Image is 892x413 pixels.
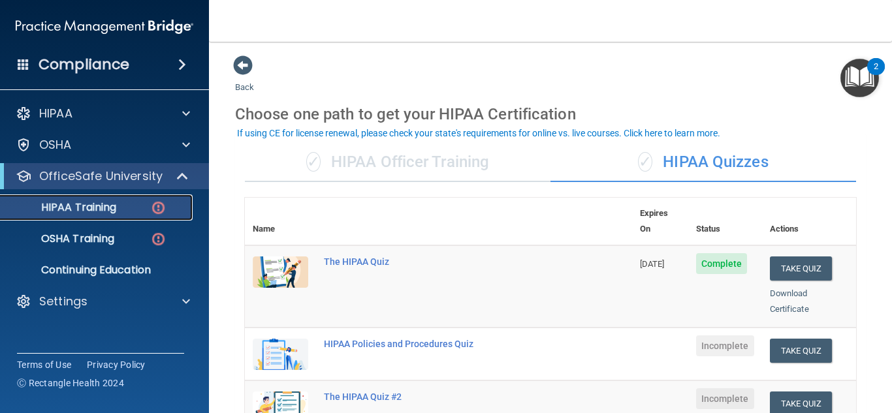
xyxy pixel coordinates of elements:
button: Open Resource Center, 2 new notifications [840,59,879,97]
img: PMB logo [16,14,193,40]
p: HIPAA Training [8,201,116,214]
p: OSHA [39,137,72,153]
th: Status [688,198,762,245]
button: Take Quiz [770,339,833,363]
span: Ⓒ Rectangle Health 2024 [17,376,124,390]
div: HIPAA Policies and Procedures Quiz [324,339,567,349]
span: ✓ [306,152,321,172]
p: HIPAA [39,106,72,121]
a: OfficeSafe University [16,168,189,184]
div: HIPAA Quizzes [550,143,856,182]
span: ✓ [638,152,652,172]
p: Continuing Education [8,264,187,277]
span: Incomplete [696,388,754,409]
button: Take Quiz [770,256,833,281]
a: Back [235,67,254,92]
div: 2 [874,67,878,84]
img: danger-circle.6113f641.png [150,231,167,247]
th: Name [245,198,316,245]
a: Download Certificate [770,288,809,314]
a: OSHA [16,137,190,153]
span: Complete [696,253,748,274]
p: OSHA Training [8,232,114,245]
div: HIPAA Officer Training [245,143,550,182]
img: danger-circle.6113f641.png [150,200,167,216]
th: Actions [762,198,856,245]
h4: Compliance [39,55,129,74]
div: The HIPAA Quiz [324,256,567,267]
div: The HIPAA Quiz #2 [324,391,567,402]
a: HIPAA [16,106,190,121]
div: If using CE for license renewal, please check your state's requirements for online vs. live cours... [237,129,720,138]
span: [DATE] [640,259,665,269]
a: Privacy Policy [87,358,146,371]
span: Incomplete [696,335,754,356]
th: Expires On [632,198,688,245]
a: Settings [16,294,190,309]
button: If using CE for license renewal, please check your state's requirements for online vs. live cours... [235,127,722,140]
div: Choose one path to get your HIPAA Certification [235,95,866,133]
p: OfficeSafe University [39,168,163,184]
p: Settings [39,294,88,309]
a: Terms of Use [17,358,71,371]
